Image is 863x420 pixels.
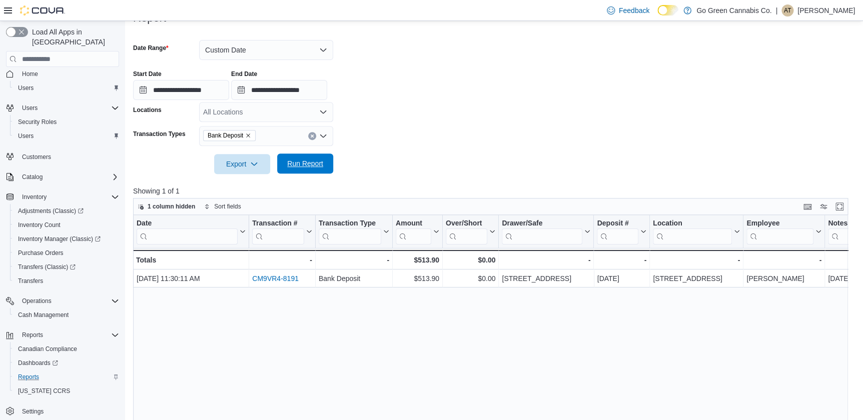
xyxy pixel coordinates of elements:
span: Operations [18,295,119,307]
button: Transaction Type [319,219,389,244]
span: Home [22,70,38,78]
a: Customers [18,151,55,163]
span: Transfers (Classic) [14,261,119,273]
button: Run Report [277,153,333,173]
span: Canadian Compliance [18,345,77,353]
span: Users [18,84,34,92]
label: Date Range [133,44,169,52]
div: Location [653,219,732,228]
button: Sort fields [200,200,245,212]
span: Purchase Orders [18,249,64,257]
span: Load All Apps in [GEOGRAPHIC_DATA] [28,27,119,47]
a: Users [14,82,38,94]
a: Inventory Manager (Classic) [14,233,105,245]
span: Washington CCRS [14,385,119,397]
span: AT [784,4,791,16]
button: Keyboard shortcuts [801,200,813,212]
span: Export [220,154,264,174]
span: Customers [18,150,119,162]
div: Over/Short [446,219,487,244]
span: Transfers [14,275,119,287]
button: Transfers [10,274,123,288]
button: Enter fullscreen [833,200,845,212]
span: Operations [22,297,52,305]
div: - [319,254,389,266]
p: Go Green Cannabis Co. [696,4,771,16]
button: Display options [817,200,829,212]
span: Cash Management [14,309,119,321]
div: $513.90 [396,272,439,284]
button: 1 column hidden [134,200,199,212]
a: Transfers [14,275,47,287]
label: End Date [231,70,257,78]
p: | [775,4,777,16]
span: Users [14,130,119,142]
a: Dashboards [10,356,123,370]
button: Catalog [18,171,47,183]
span: Users [18,132,34,140]
div: Transaction # URL [252,219,304,244]
div: Deposit # [597,219,638,228]
p: Showing 1 of 1 [133,186,855,196]
span: Cash Management [18,311,69,319]
button: Location [653,219,740,244]
span: Bank Deposit [208,130,243,140]
div: Amount [396,219,431,244]
div: - [597,254,646,266]
div: [STREET_ADDRESS] [502,272,590,284]
div: $0.00 [446,272,495,284]
button: Transaction # [252,219,312,244]
span: Dashboards [14,357,119,369]
span: Users [18,102,119,114]
button: Open list of options [319,132,327,140]
span: Purchase Orders [14,247,119,259]
a: Transfers (Classic) [14,261,80,273]
span: Settings [22,407,44,415]
button: Inventory [2,190,123,204]
a: Inventory Count [14,219,65,231]
a: [US_STATE] CCRS [14,385,74,397]
button: Purchase Orders [10,246,123,260]
a: Reports [14,371,43,383]
button: [US_STATE] CCRS [10,384,123,398]
div: [PERSON_NAME] [746,272,821,284]
span: Settings [18,405,119,417]
span: Reports [18,373,39,381]
a: Adjustments (Classic) [10,204,123,218]
a: Home [18,68,42,80]
span: Transfers [18,277,43,285]
div: [DATE] 11:30:11 AM [137,272,246,284]
button: Inventory [18,191,51,203]
span: Reports [14,371,119,383]
div: - [502,254,590,266]
button: Date [137,219,246,244]
span: Reports [18,329,119,341]
button: Operations [18,295,56,307]
span: Users [22,104,38,112]
a: Cash Management [14,309,73,321]
div: [DATE] [597,272,647,284]
div: [STREET_ADDRESS] [653,272,740,284]
a: Canadian Compliance [14,343,81,355]
button: Catalog [2,170,123,184]
span: Inventory [18,191,119,203]
button: Remove Bank Deposit from selection in this group [245,132,251,138]
p: [PERSON_NAME] [797,4,855,16]
div: Employee [746,219,813,228]
span: Users [14,82,119,94]
button: Users [10,129,123,143]
button: Canadian Compliance [10,342,123,356]
div: Amount [396,219,431,228]
div: Location [653,219,732,244]
div: $513.90 [396,254,439,266]
a: Users [14,130,38,142]
a: Dashboards [14,357,62,369]
span: [US_STATE] CCRS [18,387,70,395]
label: Locations [133,106,162,114]
span: Canadian Compliance [14,343,119,355]
button: Reports [2,328,123,342]
button: Drawer/Safe [502,219,590,244]
span: Security Roles [14,116,119,128]
button: Deposit # [597,219,646,244]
